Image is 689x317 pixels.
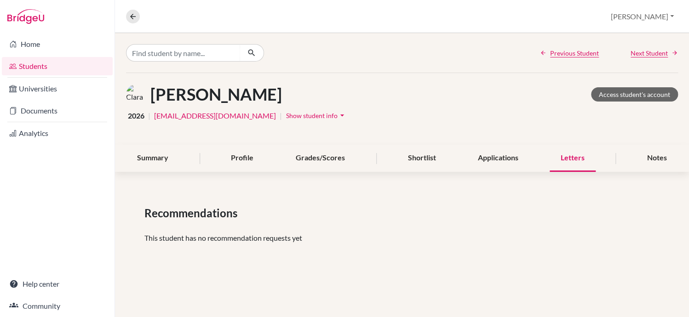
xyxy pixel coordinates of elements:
[128,110,144,121] span: 2026
[396,145,447,172] div: Shortlist
[7,9,44,24] img: Bridge-U
[2,297,113,315] a: Community
[467,145,529,172] div: Applications
[144,232,660,243] p: This student has no recommendation requests yet
[631,48,678,58] a: Next Student
[150,85,282,104] h1: [PERSON_NAME]
[540,48,599,58] a: Previous Student
[286,108,347,123] button: Show student infoarrow_drop_down
[220,145,264,172] div: Profile
[550,48,599,58] span: Previous Student
[550,145,596,172] div: Letters
[2,102,113,120] a: Documents
[2,275,113,293] a: Help center
[126,44,240,62] input: Find student by name...
[607,8,678,25] button: [PERSON_NAME]
[280,110,282,121] span: |
[591,87,678,102] a: Access student's account
[636,145,678,172] div: Notes
[154,110,276,121] a: [EMAIL_ADDRESS][DOMAIN_NAME]
[126,145,179,172] div: Summary
[2,57,113,75] a: Students
[2,79,113,98] a: Universities
[2,124,113,142] a: Analytics
[286,112,338,119] span: Show student info
[144,205,241,221] span: Recommendations
[631,48,668,58] span: Next Student
[2,35,113,53] a: Home
[148,110,150,121] span: |
[285,145,356,172] div: Grades/Scores
[338,111,347,120] i: arrow_drop_down
[126,84,147,105] img: Clara Ciari's avatar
